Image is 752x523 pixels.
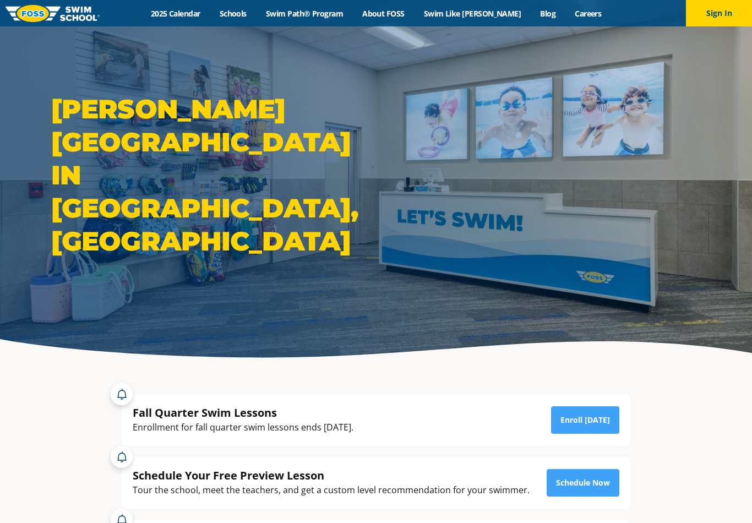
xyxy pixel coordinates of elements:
div: Enrollment for fall quarter swim lessons ends [DATE]. [133,420,353,435]
a: 2025 Calendar [141,8,210,19]
a: Careers [565,8,611,19]
div: Tour the school, meet the teachers, and get a custom level recommendation for your swimmer. [133,483,530,498]
a: Blog [531,8,565,19]
img: FOSS Swim School Logo [6,5,100,22]
a: Enroll [DATE] [551,406,619,434]
a: Swim Like [PERSON_NAME] [414,8,531,19]
h1: [PERSON_NAME][GEOGRAPHIC_DATA] in [GEOGRAPHIC_DATA], [GEOGRAPHIC_DATA] [51,92,370,258]
a: Schools [210,8,256,19]
div: Schedule Your Free Preview Lesson [133,468,530,483]
a: Schedule Now [547,469,619,497]
a: About FOSS [353,8,415,19]
a: Swim Path® Program [256,8,352,19]
div: Fall Quarter Swim Lessons [133,405,353,420]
